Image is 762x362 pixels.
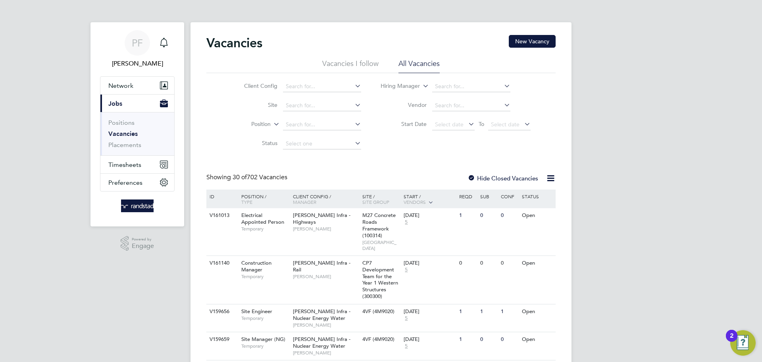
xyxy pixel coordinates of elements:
div: Status [520,190,554,203]
img: randstad-logo-retina.png [121,199,154,212]
span: Manager [293,199,316,205]
div: 1 [478,304,499,319]
button: Preferences [100,174,174,191]
span: To [476,119,487,129]
span: Vendors [404,199,426,205]
span: 5 [404,343,409,350]
div: V159659 [208,332,235,347]
a: Go to home page [100,199,175,212]
label: Position [225,120,271,128]
div: 1 [499,304,520,319]
span: [PERSON_NAME] Infra - Rail [293,259,350,273]
div: Sub [478,190,499,203]
div: 2 [730,336,733,346]
div: Open [520,332,554,347]
div: Showing [206,173,289,182]
div: Position / [235,190,291,209]
div: 1 [457,208,478,223]
label: Vendor [381,101,427,108]
span: M27 Concrete Roads Framework (100314) [362,212,396,239]
span: PF [132,38,143,48]
li: All Vacancies [398,59,440,73]
span: CP7 Development Team for the Year 1 Western Structures (300300) [362,259,398,300]
input: Search for... [283,81,361,92]
span: Jobs [108,100,122,107]
div: V161140 [208,256,235,271]
div: 0 [478,256,499,271]
div: 0 [457,256,478,271]
nav: Main navigation [90,22,184,226]
span: Preferences [108,179,142,186]
span: [PERSON_NAME] Infra - Highways [293,212,350,225]
div: 0 [499,208,520,223]
a: Vacancies [108,130,138,137]
input: Select one [283,138,361,149]
span: 5 [404,267,409,273]
div: [DATE] [404,336,455,343]
div: Jobs [100,112,174,155]
div: 1 [457,332,478,347]
span: Site Manager (NG) [241,336,285,343]
a: Powered byEngage [121,236,154,251]
a: Positions [108,119,135,126]
span: 702 Vacancies [233,173,287,181]
button: Timesheets [100,156,174,173]
div: [DATE] [404,260,455,267]
span: Select date [435,121,464,128]
label: Hiring Manager [374,82,420,90]
span: Network [108,82,133,89]
span: Electrical Appointed Person [241,212,284,225]
div: Site / [360,190,402,209]
div: V161013 [208,208,235,223]
span: Temporary [241,315,289,321]
div: Reqd [457,190,478,203]
span: Type [241,199,252,205]
li: Vacancies I follow [322,59,379,73]
button: New Vacancy [509,35,556,48]
input: Search for... [432,81,510,92]
button: Jobs [100,95,174,112]
div: 0 [499,332,520,347]
button: Open Resource Center, 2 new notifications [730,330,756,356]
span: Site Group [362,199,389,205]
a: Placements [108,141,141,149]
span: [PERSON_NAME] [293,350,358,356]
label: Hide Closed Vacancies [468,174,538,182]
span: Patrick Farrell [100,59,175,68]
div: 0 [478,332,499,347]
span: Temporary [241,343,289,349]
span: [GEOGRAPHIC_DATA] [362,239,400,252]
span: [PERSON_NAME] Infra - Nuclear Energy Water [293,308,350,321]
label: Status [232,139,277,147]
span: [PERSON_NAME] [293,273,358,280]
span: Engage [132,243,154,250]
span: 5 [404,315,409,322]
div: V159656 [208,304,235,319]
span: Construction Manager [241,259,271,273]
span: 30 of [233,173,247,181]
span: 4VF (4M9020) [362,308,394,315]
span: Temporary [241,226,289,232]
input: Search for... [432,100,510,111]
span: Timesheets [108,161,141,168]
span: Powered by [132,236,154,243]
input: Search for... [283,119,361,130]
div: Open [520,208,554,223]
div: 1 [457,304,478,319]
div: Conf [499,190,520,203]
span: [PERSON_NAME] Infra - Nuclear Energy Water [293,336,350,349]
div: Open [520,256,554,271]
div: 0 [478,208,499,223]
span: 4VF (4M9020) [362,336,394,343]
div: ID [208,190,235,203]
div: Open [520,304,554,319]
label: Start Date [381,120,427,128]
div: Start / [402,190,457,209]
span: 5 [404,219,409,226]
span: [PERSON_NAME] [293,226,358,232]
span: Site Engineer [241,308,272,315]
span: Select date [491,121,520,128]
div: 0 [499,256,520,271]
span: [PERSON_NAME] [293,322,358,328]
button: Network [100,77,174,94]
